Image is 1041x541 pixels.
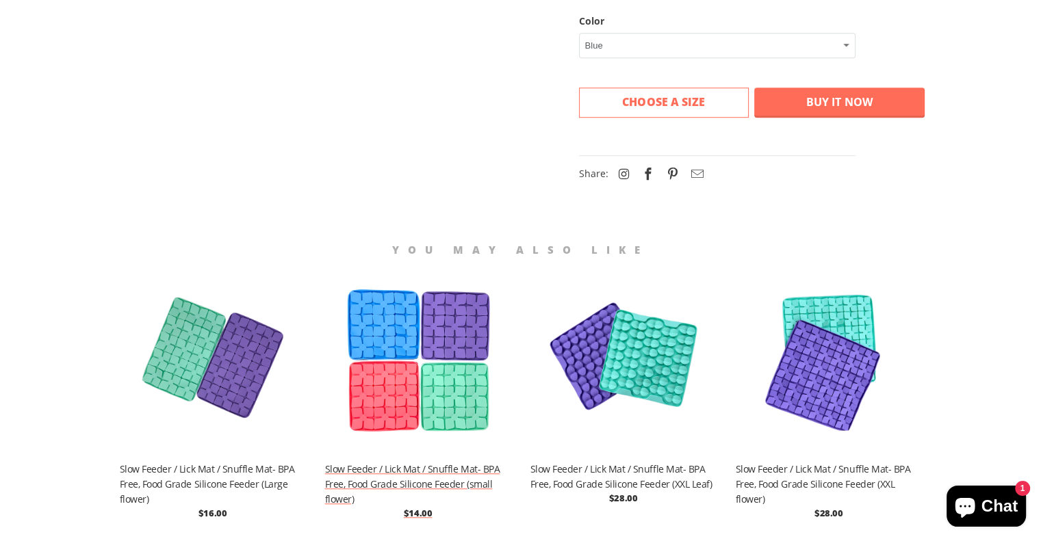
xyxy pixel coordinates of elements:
[622,94,705,109] span: choose a size
[736,285,922,525] a: Slow Feeder / Lick Mat / Snuffle Mat- BPA Free, Food Grade Silicone Feeder (XXL flower) Slow Feed...
[736,462,922,507] span: Slow Feeder / Lick Mat / Snuffle Mat- BPA Free, Food Grade Silicone Feeder (XXL flower)
[635,166,657,182] a: Share this on Facebook
[404,507,432,519] span: $14.00
[138,285,288,436] img: Slow Feeder / Lick Mat / Snuffle Mat- BPA Free, Food Grade Silicone Feeder (Large flower)
[660,166,682,182] a: Share this on Pinterest
[754,88,925,118] button: Buy it now
[325,285,511,525] a: Slow Feeder / Lick Mat / Snuffle Mat- BPA Free, Food Grade Silicone Feeder (small flower) Slow Fe...
[942,486,1030,530] inbox-online-store-chat: Shopify online store chat
[684,166,706,182] a: Email this to a friend
[343,285,493,436] img: Slow Feeder / Lick Mat / Snuffle Mat- BPA Free, Food Grade Silicone Feeder (small flower)
[611,166,633,182] a: Sam & Nala on Instagram
[814,507,843,519] span: $28.00
[548,285,699,436] img: Slow Feeder / Lick Mat / Snuffle Mat- BPA Free, Food Grade Silicone Feeder (XXL Leaf)
[530,285,717,510] a: Slow Feeder / Lick Mat / Snuffle Mat- BPA Free, Food Grade Silicone Feeder (XXL Leaf) Slow Feeder...
[754,285,904,436] img: Slow Feeder / Lick Mat / Snuffle Mat- BPA Free, Food Grade Silicone Feeder (XXL flower)
[609,492,637,504] span: $28.00
[117,211,925,272] h4: YOU MAY ALSO LIKE
[120,285,306,525] a: Slow Feeder / Lick Mat / Snuffle Mat- BPA Free, Food Grade Silicone Feeder (Large flower) Slow Fe...
[579,88,749,118] button: choose a size
[530,462,717,492] span: Slow Feeder / Lick Mat / Snuffle Mat- BPA Free, Food Grade Silicone Feeder (XXL Leaf)
[325,462,511,507] span: Slow Feeder / Lick Mat / Snuffle Mat- BPA Free, Food Grade Silicone Feeder (small flower)
[579,12,856,29] label: Color
[198,507,227,519] span: $16.00
[120,462,306,507] span: Slow Feeder / Lick Mat / Snuffle Mat- BPA Free, Food Grade Silicone Feeder (Large flower)
[579,167,706,180] span: Share:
